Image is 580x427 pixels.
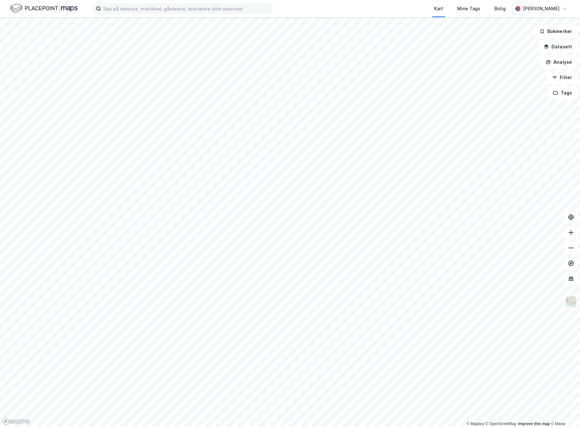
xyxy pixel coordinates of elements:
[457,5,480,12] div: Mine Tags
[485,422,517,426] a: OpenStreetMap
[523,5,559,12] div: [PERSON_NAME]
[434,5,443,12] div: Kart
[467,422,484,426] a: Mapbox
[548,86,577,99] button: Tags
[518,422,550,426] a: Improve this map
[565,296,577,308] img: Z
[538,40,577,53] button: Datasett
[494,5,506,12] div: Bolig
[534,25,577,38] button: Bokmerker
[540,56,577,69] button: Analyse
[10,3,78,14] img: logo.f888ab2527a4732fd821a326f86c7f29.svg
[547,71,577,84] button: Filter
[548,396,580,427] div: Kontrollprogram for chat
[101,4,272,13] input: Søk på adresse, matrikkel, gårdeiere, leietakere eller personer
[2,418,30,425] a: Mapbox homepage
[548,396,580,427] iframe: Chat Widget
